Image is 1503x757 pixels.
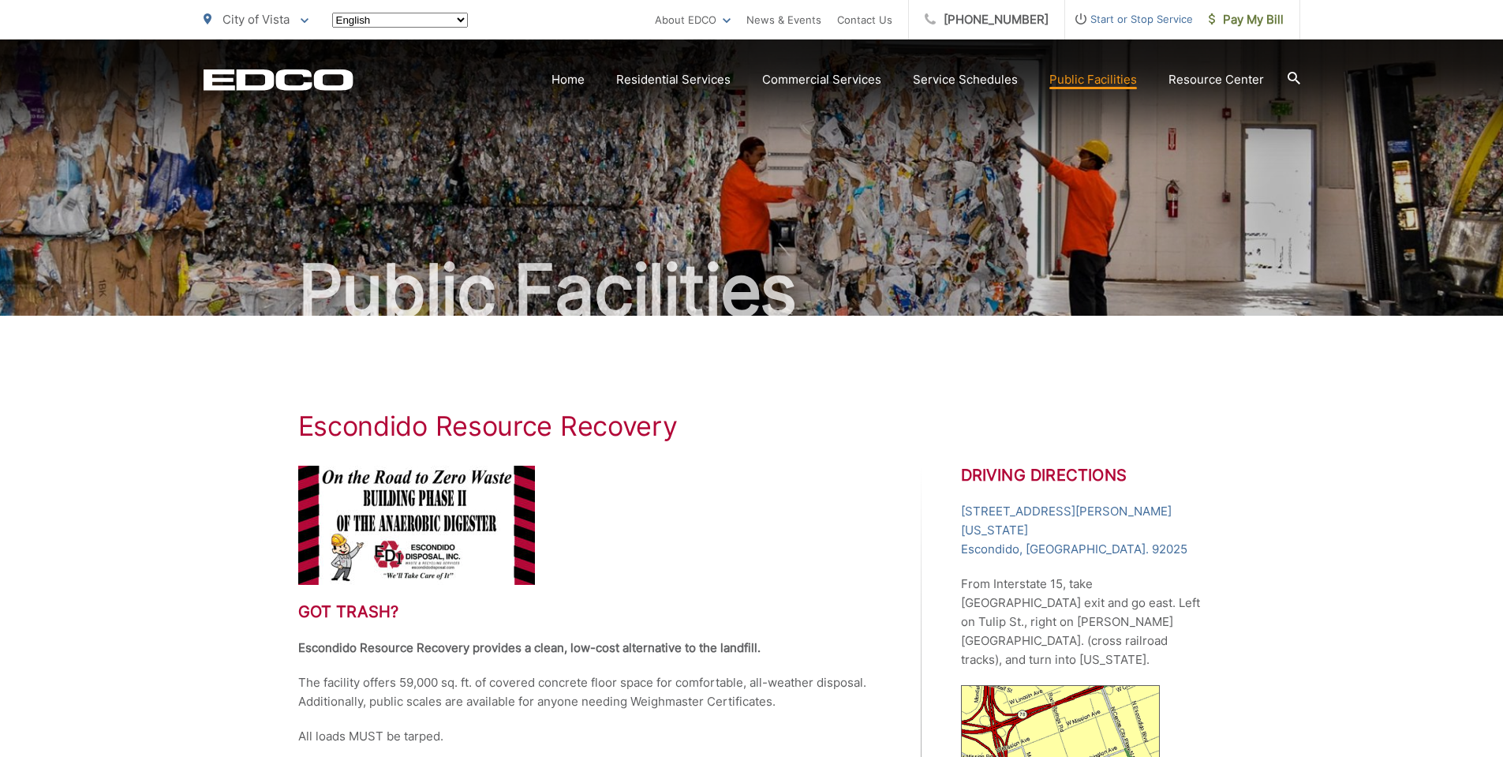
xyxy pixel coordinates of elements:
h2: Got trash? [298,602,882,621]
h2: Driving Directions [961,466,1206,485]
span: Pay My Bill [1209,10,1284,29]
h1: Escondido Resource Recovery [298,410,1206,442]
a: About EDCO [655,10,731,29]
select: Select a language [332,13,468,28]
a: Resource Center [1168,70,1264,89]
h2: Public Facilities [204,251,1300,330]
a: Contact Us [837,10,892,29]
p: From Interstate 15, take [GEOGRAPHIC_DATA] exit and go east. Left on Tulip St., right on [PERSON_... [961,575,1206,669]
p: The facility offers 59,000 sq. ft. of covered concrete floor space for comfortable, all-weather d... [298,673,882,711]
a: Service Schedules [913,70,1018,89]
a: [STREET_ADDRESS][PERSON_NAME][US_STATE]Escondido, [GEOGRAPHIC_DATA]. 92025 [961,502,1206,559]
p: All loads MUST be tarped. [298,727,882,746]
a: Home [551,70,585,89]
strong: Escondido Resource Recovery provides a clean, low-cost alternative to the landfill. [298,640,761,655]
a: Public Facilities [1049,70,1137,89]
span: City of Vista [222,12,290,27]
a: News & Events [746,10,821,29]
a: EDCD logo. Return to the homepage. [204,69,353,91]
a: Residential Services [616,70,731,89]
a: Commercial Services [762,70,881,89]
